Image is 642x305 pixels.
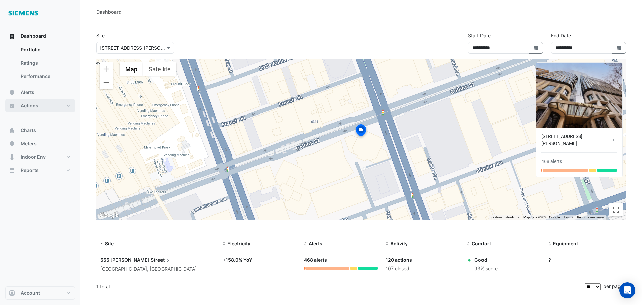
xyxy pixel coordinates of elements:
[21,102,38,109] span: Actions
[5,150,75,164] button: Indoor Env
[5,43,75,86] div: Dashboard
[105,241,114,246] span: Site
[551,32,571,39] label: End Date
[548,256,622,263] div: ?
[21,127,36,134] span: Charts
[100,257,150,263] span: 555 [PERSON_NAME]
[523,215,560,219] span: Map data ©2025 Google
[100,62,113,76] button: Zoom in
[5,286,75,300] button: Account
[15,56,75,70] a: Ratings
[21,154,46,160] span: Indoor Env
[151,256,171,264] span: Street
[21,89,34,96] span: Alerts
[603,283,623,289] span: per page
[96,8,122,15] div: Dashboard
[98,211,120,220] a: Open this area in Google Maps (opens a new window)
[120,62,143,76] button: Show street map
[98,211,120,220] img: Google
[536,63,622,128] img: 555 Collins Street
[15,70,75,83] a: Performance
[354,123,368,139] img: site-pin-selected.svg
[474,256,498,263] div: Good
[143,62,176,76] button: Show satellite imagery
[21,33,46,40] span: Dashboard
[472,241,491,246] span: Comfort
[8,5,38,19] img: Company Logo
[9,127,15,134] app-icon: Charts
[309,241,322,246] span: Alerts
[541,133,610,147] div: [STREET_ADDRESS][PERSON_NAME]
[491,215,519,220] button: Keyboard shortcuts
[9,102,15,109] app-icon: Actions
[100,265,215,273] div: [GEOGRAPHIC_DATA], [GEOGRAPHIC_DATA]
[21,290,40,296] span: Account
[15,43,75,56] a: Portfolio
[541,158,562,165] div: 468 alerts
[616,45,622,51] fa-icon: Select Date
[5,86,75,99] button: Alerts
[96,278,583,295] div: 1 total
[223,257,252,263] a: +158.0% YoY
[5,137,75,150] button: Meters
[564,215,573,219] a: Terms (opens in new tab)
[386,257,412,263] a: 120 actions
[5,164,75,177] button: Reports
[304,256,378,264] div: 468 alerts
[553,241,578,246] span: Equipment
[21,167,39,174] span: Reports
[21,140,37,147] span: Meters
[5,99,75,112] button: Actions
[9,140,15,147] app-icon: Meters
[577,215,604,219] a: Report a map error
[9,167,15,174] app-icon: Reports
[609,203,623,216] button: Toggle fullscreen view
[5,124,75,137] button: Charts
[386,265,459,273] div: 107 closed
[9,89,15,96] app-icon: Alerts
[5,29,75,43] button: Dashboard
[9,33,15,40] app-icon: Dashboard
[619,282,635,298] div: Open Intercom Messenger
[227,241,250,246] span: Electricity
[533,45,539,51] fa-icon: Select Date
[468,32,491,39] label: Start Date
[474,265,498,273] div: 93% score
[390,241,408,246] span: Activity
[100,76,113,89] button: Zoom out
[96,32,105,39] label: Site
[9,154,15,160] app-icon: Indoor Env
